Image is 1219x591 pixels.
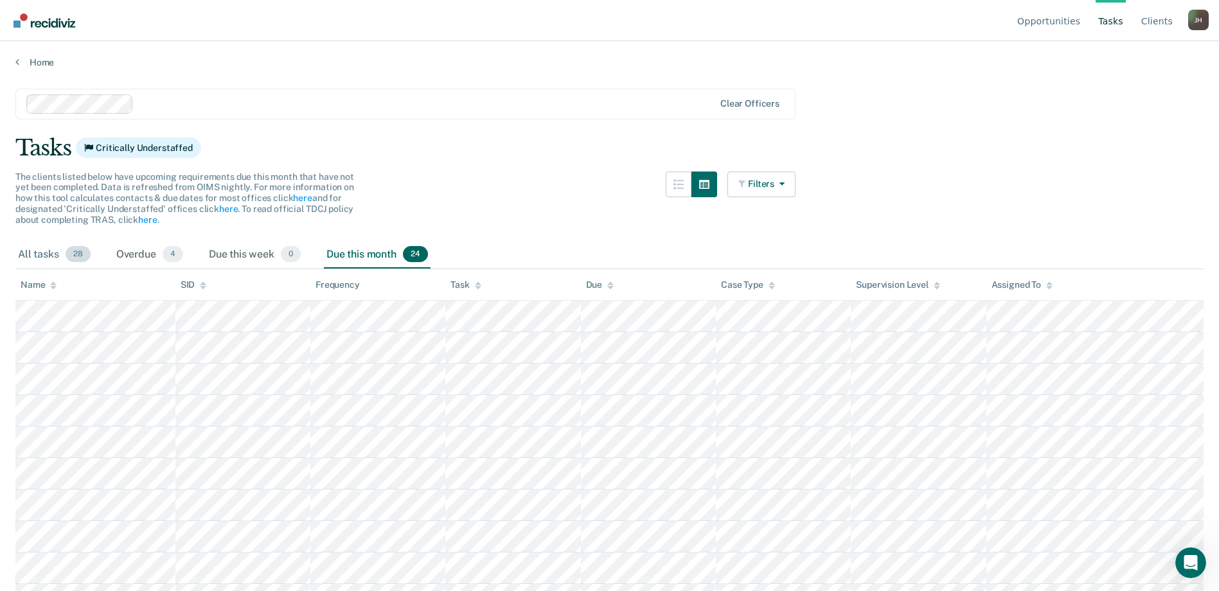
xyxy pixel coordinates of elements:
div: Overdue4 [114,241,186,269]
span: 4 [163,246,183,263]
iframe: Intercom live chat [1175,547,1206,578]
span: 0 [281,246,301,263]
img: Recidiviz [13,13,75,28]
div: Tasks [15,135,1204,161]
div: Frequency [316,279,360,290]
div: Name [21,279,57,290]
a: Home [15,57,1204,68]
div: Supervision Level [856,279,940,290]
span: 28 [66,246,91,263]
a: here [138,215,157,225]
div: Task [450,279,481,290]
div: J H [1188,10,1209,30]
div: SID [181,279,207,290]
div: Case Type [721,279,775,290]
div: Assigned To [992,279,1053,290]
a: here [219,204,238,214]
span: The clients listed below have upcoming requirements due this month that have not yet been complet... [15,172,354,225]
button: Profile dropdown button [1188,10,1209,30]
div: Due [586,279,614,290]
a: here [293,193,312,203]
div: Due this week0 [206,241,303,269]
span: 24 [403,246,428,263]
div: All tasks28 [15,241,93,269]
button: Filters [727,172,796,197]
div: Due this month24 [324,241,431,269]
div: Clear officers [720,98,779,109]
span: Critically Understaffed [76,137,201,158]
